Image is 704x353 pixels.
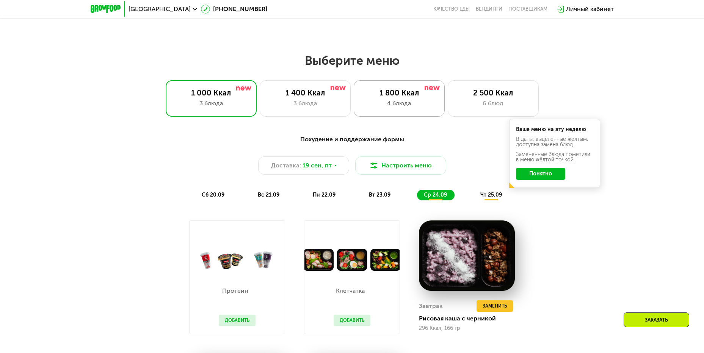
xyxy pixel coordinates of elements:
[516,137,593,147] div: В даты, выделенные желтым, доступна замена блюд.
[174,88,249,97] div: 1 000 Ккал
[516,127,593,132] div: Ваше меню на эту неделю
[174,99,249,108] div: 3 блюда
[516,168,565,180] button: Понятно
[219,315,256,326] button: Добавить
[313,192,336,198] span: пн 22.09
[128,135,577,144] div: Похудение и поддержание формы
[419,315,521,322] div: Рисовая каша с черникой
[334,315,370,326] button: Добавить
[24,53,680,68] h2: Выберите меню
[433,6,470,12] a: Качество еды
[476,6,502,12] a: Вендинги
[129,6,191,12] span: [GEOGRAPHIC_DATA]
[271,161,301,170] span: Доставка:
[258,192,279,198] span: вс 21.09
[219,288,252,294] p: Протеин
[334,288,367,294] p: Клетчатка
[566,5,614,14] div: Личный кабинет
[268,88,343,97] div: 1 400 Ккал
[456,99,531,108] div: 6 блюд
[369,192,390,198] span: вт 23.09
[303,161,332,170] span: 19 сен, пт
[508,6,547,12] div: поставщикам
[202,192,224,198] span: сб 20.09
[480,192,502,198] span: чт 25.09
[477,300,513,312] button: Заменить
[362,88,437,97] div: 1 800 Ккал
[624,312,689,327] div: Заказать
[355,156,446,175] button: Настроить меню
[201,5,267,14] a: [PHONE_NUMBER]
[424,192,447,198] span: ср 24.09
[419,300,443,312] div: Завтрак
[268,99,343,108] div: 3 блюда
[483,302,507,310] span: Заменить
[456,88,531,97] div: 2 500 Ккал
[419,325,515,331] div: 296 Ккал, 166 гр
[516,152,593,162] div: Заменённые блюда пометили в меню жёлтой точкой.
[362,99,437,108] div: 4 блюда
